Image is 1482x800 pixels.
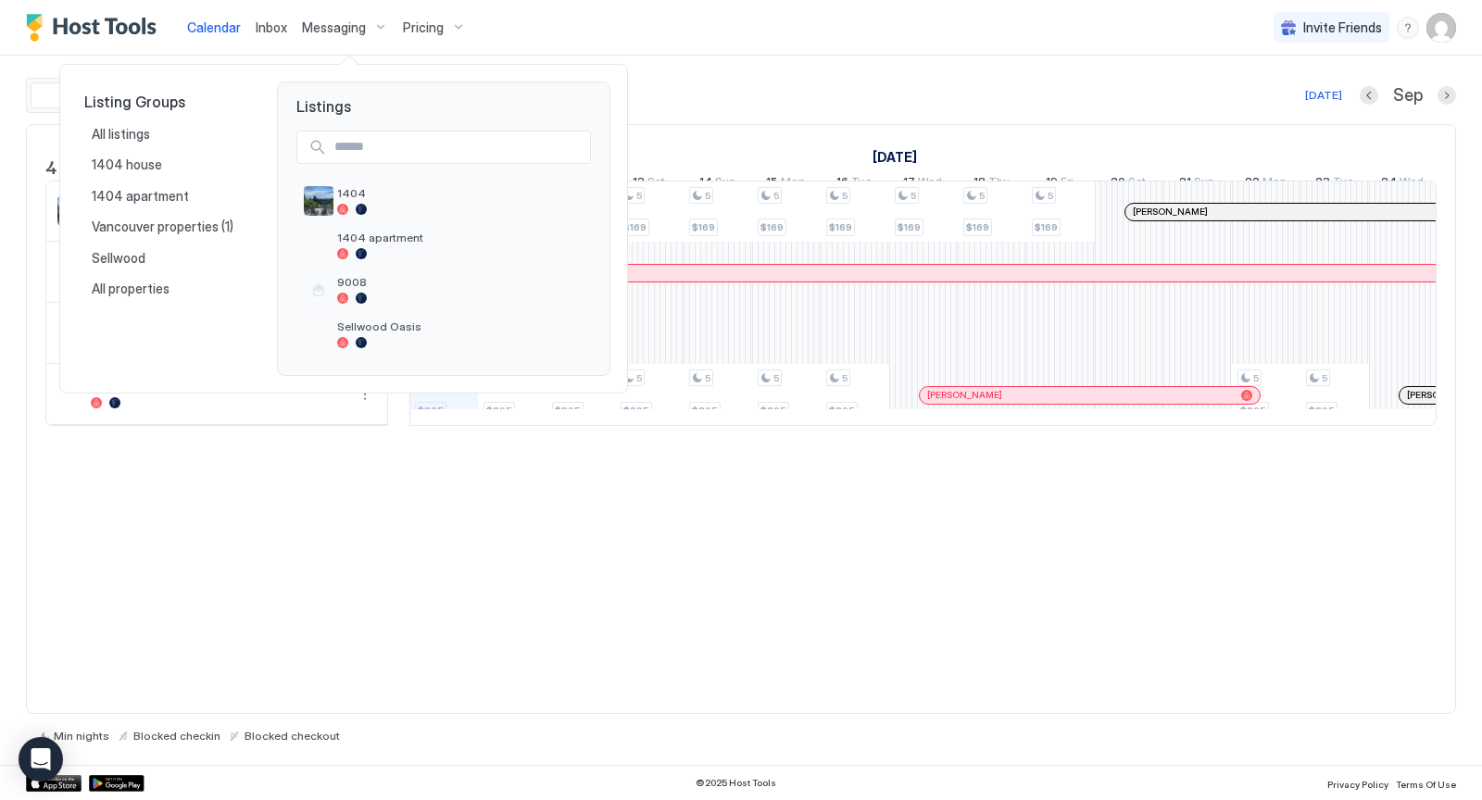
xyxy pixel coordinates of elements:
[221,219,233,235] span: (1)
[337,319,584,333] span: Sellwood Oasis
[92,281,172,297] span: All properties
[92,219,221,235] span: Vancouver properties
[84,93,247,111] span: Listing Groups
[19,737,63,781] div: Open Intercom Messenger
[337,275,584,289] span: 9008
[304,319,333,349] div: listing image
[92,188,192,205] span: 1404 apartment
[278,82,609,116] span: Listings
[304,231,333,260] div: listing image
[92,156,165,173] span: 1404 house
[327,131,590,163] input: Input Field
[304,186,333,216] div: listing image
[337,231,584,244] span: 1404 apartment
[92,250,148,267] span: Sellwood
[337,186,584,200] span: 1404
[92,126,153,143] span: All listings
